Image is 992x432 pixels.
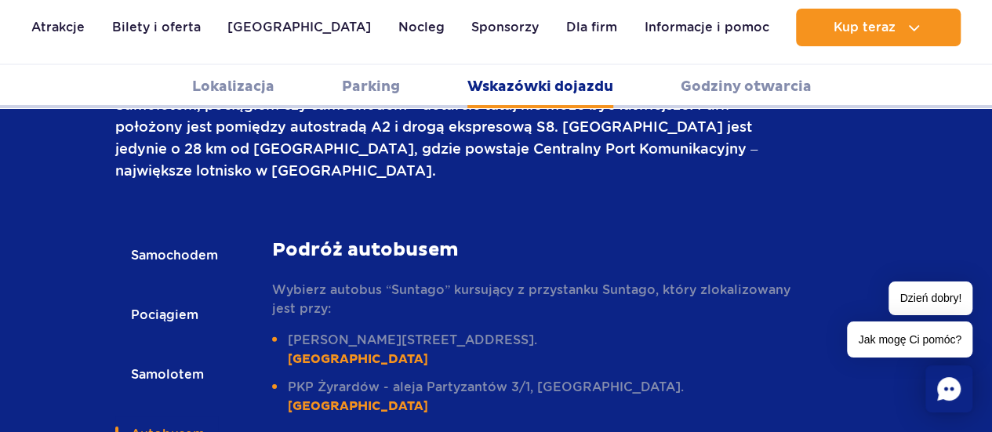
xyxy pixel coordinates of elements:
button: Pociągiem [115,298,212,332]
a: [GEOGRAPHIC_DATA] [288,351,428,367]
p: Wybierz autobus “Suntago” kursujący z przystanku Suntago, który zlokalizowany jest przy: [272,281,798,318]
a: Sponsorzy [471,9,539,46]
span: Kup teraz [833,20,895,34]
a: Nocleg [398,9,445,46]
strong: Podróż autobusem [272,238,798,262]
a: Atrakcje [31,9,85,46]
li: PKP Żyrardów - aleja Partyzantów 3/1, [GEOGRAPHIC_DATA]. [272,378,798,416]
button: Samolotem [115,358,217,392]
a: Dla firm [566,9,617,46]
a: Bilety i oferta [112,9,201,46]
span: Dzień dobry! [888,281,972,315]
p: Samolotem, pociągiem czy samochodem – dotarcie tutaj nie może być łatwiejsze! Park położony jest ... [115,94,798,182]
button: Kup teraz [796,9,961,46]
a: Informacje i pomoc [644,9,769,46]
a: [GEOGRAPHIC_DATA] [288,398,428,414]
a: Wskazówki dojazdu [467,65,613,108]
a: [GEOGRAPHIC_DATA] [227,9,371,46]
span: Jak mogę Ci pomóc? [847,321,972,358]
a: Lokalizacja [192,65,274,108]
button: Samochodem [115,238,231,273]
a: Godziny otwarcia [681,65,812,108]
li: [PERSON_NAME][STREET_ADDRESS]. [272,331,798,368]
a: Parking [342,65,400,108]
div: Chat [925,365,972,412]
